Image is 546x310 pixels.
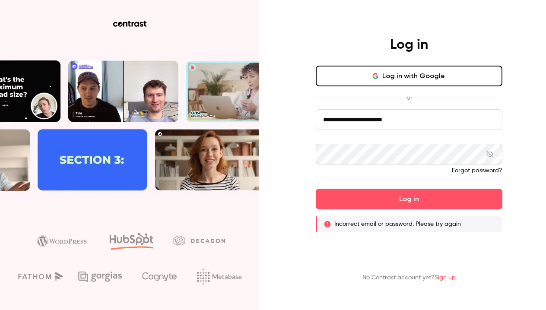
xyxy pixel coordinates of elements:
[173,236,225,245] img: decagon
[316,189,502,209] button: Log in
[435,275,456,281] a: Sign up
[452,168,502,174] a: Forgot password?
[390,36,428,54] h4: Log in
[362,273,456,282] p: No Contrast account yet?
[402,93,416,102] span: or
[316,66,502,86] button: Log in with Google
[334,220,461,228] p: Incorrect email or password. Please try again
